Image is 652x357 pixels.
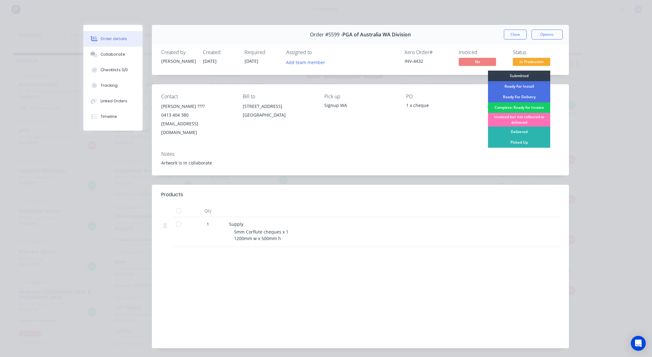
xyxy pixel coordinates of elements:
[207,221,209,227] span: 1
[161,49,195,55] div: Created by
[83,31,143,47] button: Order details
[161,191,183,198] div: Products
[488,102,550,113] div: Complete: Ready for Invoice
[101,98,127,104] div: Linked Orders
[488,127,550,137] div: Delivered
[406,102,478,111] div: 1 x cheque
[243,94,314,100] div: Bill to
[504,30,527,39] button: Close
[459,49,505,55] div: Invoiced
[406,94,478,100] div: PO
[488,92,550,102] div: Ready For Delivery
[283,58,328,66] button: Add team member
[161,151,560,157] div: Notes
[161,119,233,137] div: [EMAIL_ADDRESS][DOMAIN_NAME]
[286,49,349,55] div: Assigned to
[488,81,550,92] div: Ready For Install
[513,58,550,67] button: In Production
[310,32,342,38] span: Order #5599 -
[229,221,243,227] span: Supply
[101,52,125,57] div: Collaborate
[189,205,227,217] div: Qty
[324,102,396,109] div: Signup WA
[488,113,550,127] div: Invoiced but not collected or delivered
[243,102,314,111] div: [STREET_ADDRESS]
[243,102,314,122] div: [STREET_ADDRESS][GEOGRAPHIC_DATA]
[203,49,237,55] div: Created
[245,58,258,64] span: [DATE]
[101,36,127,42] div: Order details
[161,102,233,111] div: [PERSON_NAME] ????
[83,62,143,78] button: Checklists 0/0
[83,93,143,109] button: Linked Orders
[83,109,143,124] button: Timeline
[488,71,550,81] div: Submitted
[484,102,513,110] button: Add labels
[161,102,233,137] div: [PERSON_NAME] ????0413 404 380[EMAIL_ADDRESS][DOMAIN_NAME]
[101,83,118,88] div: Tracking
[532,30,563,39] button: Options
[405,49,451,55] div: Xero Order #
[203,58,217,64] span: [DATE]
[488,137,550,148] div: Picked Up
[234,229,288,241] span: 5mm Corflute cheques x 1 1200mm w x 500mm h
[342,32,411,38] span: PGA of Australia WA Division
[161,94,233,100] div: Contact
[101,114,117,119] div: Timeline
[245,49,279,55] div: Required
[83,47,143,62] button: Collaborate
[161,111,233,119] div: 0413 404 380
[459,58,496,66] span: No
[161,58,195,64] div: [PERSON_NAME]
[243,111,314,119] div: [GEOGRAPHIC_DATA]
[513,58,550,66] span: In Production
[83,78,143,93] button: Tracking
[631,336,646,351] div: Open Intercom Messenger
[405,58,451,64] div: INV-4432
[513,49,560,55] div: Status
[286,58,329,66] button: Add team member
[324,94,396,100] div: Pick up
[161,160,560,166] div: Artwork is in collaborate
[101,67,128,73] div: Checklists 0/0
